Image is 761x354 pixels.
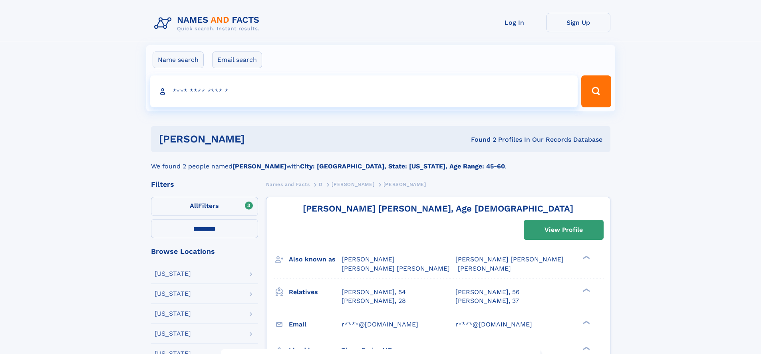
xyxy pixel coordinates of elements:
[190,202,198,210] span: All
[332,182,374,187] span: [PERSON_NAME]
[581,287,590,293] div: ❯
[319,182,323,187] span: D
[546,13,610,32] a: Sign Up
[155,291,191,297] div: [US_STATE]
[342,288,406,297] a: [PERSON_NAME], 54
[151,152,610,171] div: We found 2 people named with .
[266,179,310,189] a: Names and Facts
[581,75,611,107] button: Search Button
[289,318,342,331] h3: Email
[342,346,392,354] span: Three Forks, MT
[581,320,590,325] div: ❯
[212,51,262,68] label: Email search
[151,248,258,255] div: Browse Locations
[155,330,191,337] div: [US_STATE]
[155,310,191,317] div: [US_STATE]
[383,182,426,187] span: [PERSON_NAME]
[581,255,590,260] div: ❯
[455,297,519,305] a: [PERSON_NAME], 37
[150,75,578,107] input: search input
[458,265,511,272] span: [PERSON_NAME]
[153,51,204,68] label: Name search
[455,255,564,263] span: [PERSON_NAME] [PERSON_NAME]
[483,13,546,32] a: Log In
[342,297,406,305] a: [PERSON_NAME], 28
[524,220,603,239] a: View Profile
[332,179,374,189] a: [PERSON_NAME]
[581,346,590,351] div: ❯
[151,181,258,188] div: Filters
[159,134,358,144] h1: [PERSON_NAME]
[455,288,520,297] a: [PERSON_NAME], 56
[151,197,258,216] label: Filters
[289,285,342,299] h3: Relatives
[342,265,450,272] span: [PERSON_NAME] [PERSON_NAME]
[319,179,323,189] a: D
[342,255,395,263] span: [PERSON_NAME]
[232,162,286,170] b: [PERSON_NAME]
[155,271,191,277] div: [US_STATE]
[151,13,266,34] img: Logo Names and Facts
[303,204,573,214] a: [PERSON_NAME] [PERSON_NAME], Age [DEMOGRAPHIC_DATA]
[358,135,602,144] div: Found 2 Profiles In Our Records Database
[544,221,583,239] div: View Profile
[289,253,342,266] h3: Also known as
[300,162,505,170] b: City: [GEOGRAPHIC_DATA], State: [US_STATE], Age Range: 45-60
